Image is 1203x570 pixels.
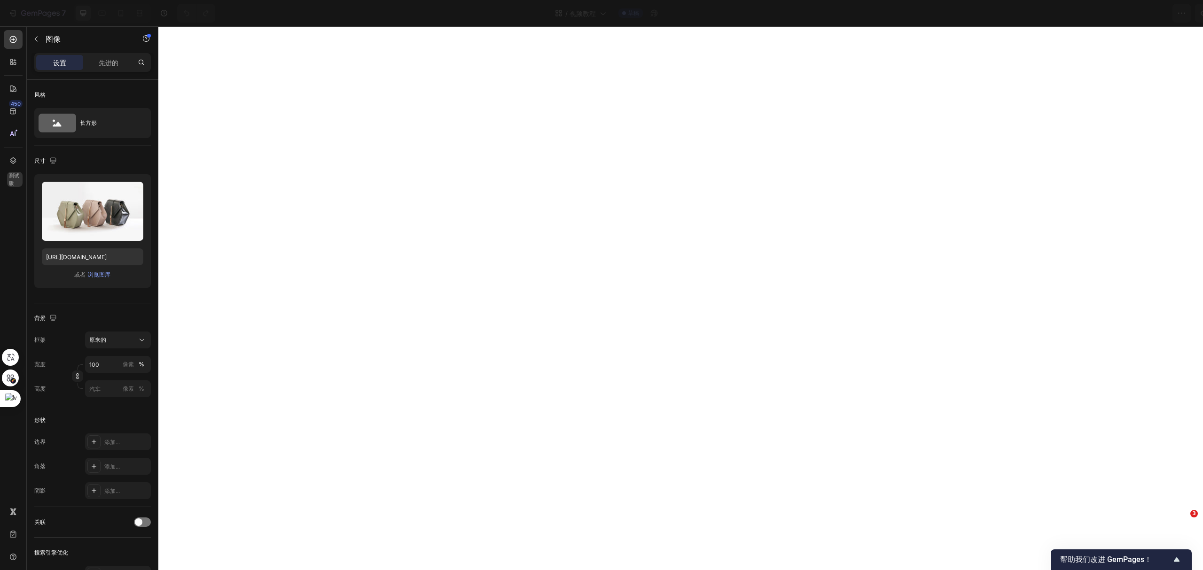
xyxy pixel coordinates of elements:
[11,100,21,107] font: 450
[139,361,144,368] font: %
[46,33,125,45] p: 图像
[570,9,596,17] font: 视频教程
[42,248,143,265] input: https://example.com/image.jpg
[62,8,66,18] font: 7
[1044,9,1091,17] font: 已分配 0 个集合
[136,359,147,370] button: 像素
[1192,510,1196,516] font: 3
[46,34,61,44] font: 图像
[34,385,46,392] font: 高度
[34,361,46,368] font: 宽度
[34,438,46,445] font: 边界
[85,380,151,397] input: 像素%
[85,331,151,348] button: 原来的
[34,416,46,424] font: 形状
[177,4,215,23] div: 撤消/重做
[80,119,97,126] font: 长方形
[104,439,120,446] font: 添加...
[34,518,46,525] font: 关联
[34,91,46,98] font: 风格
[1171,524,1194,547] iframe: 对讲机实时聊天
[139,385,144,392] font: %
[42,182,143,241] img: 预览图像
[87,270,111,279] button: 浏览图库
[1151,4,1180,23] button: 发布
[1060,554,1182,565] button: 显示调查 - 帮助我们改进 GemPages！
[158,26,1203,570] iframe: 设计区
[74,271,86,278] font: 或者
[9,172,19,186] font: 测试版
[34,549,68,556] font: 搜索引擎优化
[1125,9,1138,17] font: 节省
[89,336,106,343] font: 原来的
[4,4,70,23] button: 7
[99,59,118,67] font: 先进的
[34,157,46,164] font: 尺寸
[34,462,46,470] font: 角落
[34,487,46,494] font: 阴影
[565,9,568,17] font: /
[136,383,147,394] button: 像素
[628,9,639,16] font: 草稿
[104,463,120,470] font: 添加...
[53,59,66,67] font: 设置
[85,356,151,373] input: 像素%
[123,361,134,368] font: 像素
[1116,4,1147,23] button: 节省
[123,359,134,370] button: %
[123,385,134,392] font: 像素
[34,315,46,322] font: 背景
[1159,9,1172,17] font: 发布
[88,271,110,278] font: 浏览图库
[1036,4,1112,23] button: 已分配 0 个集合
[34,336,46,343] font: 框架
[104,487,120,494] font: 添加...
[123,383,134,394] button: %
[1060,555,1152,564] font: 帮助我们改进 GemPages！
